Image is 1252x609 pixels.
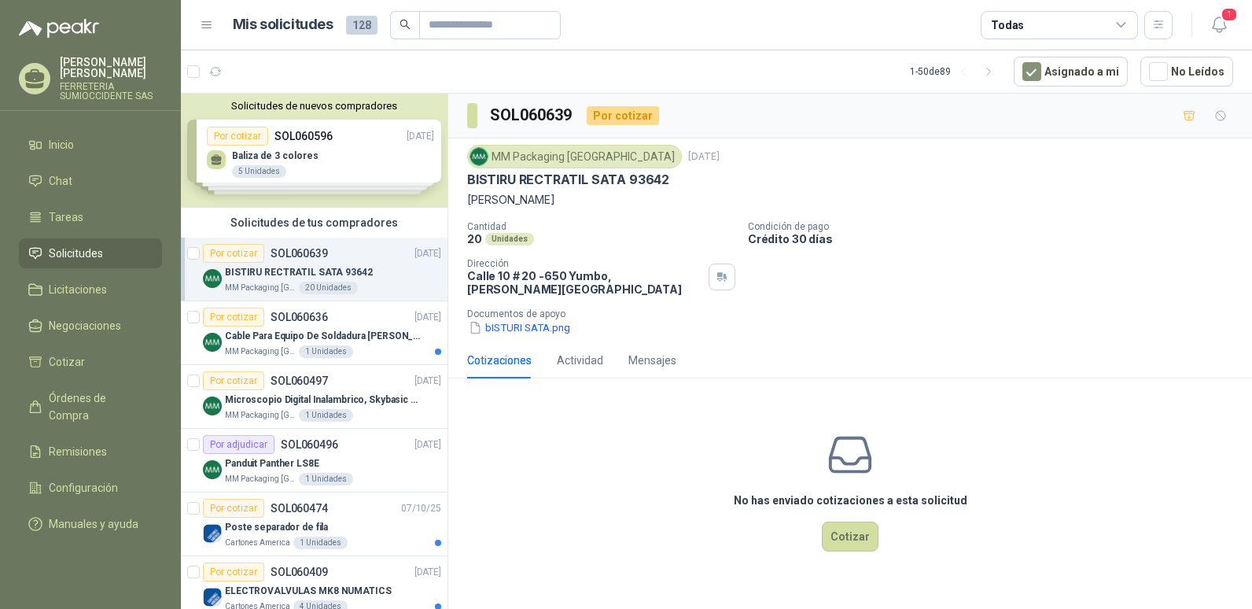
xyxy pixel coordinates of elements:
[628,352,676,369] div: Mensajes
[49,353,85,371] span: Cotizar
[225,265,373,280] p: BISTIRU RECTRATIL SATA 93642
[467,191,1233,209] p: [PERSON_NAME]
[414,246,441,261] p: [DATE]
[467,172,669,188] p: BISTIRU RECTRATIL SATA 93642
[187,100,441,112] button: Solicitudes de nuevos compradores
[225,409,296,422] p: MM Packaging [GEOGRAPHIC_DATA]
[49,515,138,533] span: Manuales y ayuda
[467,221,735,232] p: Cantidad
[401,501,441,516] p: 07/10/25
[467,145,682,168] div: MM Packaging [GEOGRAPHIC_DATA]
[203,499,264,518] div: Por cotizar
[19,130,162,160] a: Inicio
[203,460,222,479] img: Company Logo
[470,148,488,165] img: Company Logo
[181,429,447,493] a: Por adjudicarSOL060496[DATE] Company LogoPanduit Panther LS8EMM Packaging [GEOGRAPHIC_DATA]1 Unid...
[293,537,348,549] div: 1 Unidades
[225,345,296,358] p: MM Packaging [GEOGRAPHIC_DATA]
[467,258,702,269] p: Dirección
[49,172,72,190] span: Chat
[49,136,74,153] span: Inicio
[19,238,162,268] a: Solicitudes
[1014,57,1128,87] button: Asignado a mi
[467,319,572,336] button: bISTURI SATA.png
[49,245,103,262] span: Solicitudes
[225,329,421,344] p: Cable Para Equipo De Soldadura [PERSON_NAME]
[225,282,296,294] p: MM Packaging [GEOGRAPHIC_DATA]
[203,333,222,352] img: Company Logo
[19,275,162,304] a: Licitaciones
[490,103,574,127] h3: SOL060639
[181,493,447,556] a: Por cotizarSOL06047407/10/25 Company LogoPoste separador de filaCartones America1 Unidades
[299,282,358,294] div: 20 Unidades
[203,435,274,454] div: Por adjudicar
[688,149,720,164] p: [DATE]
[19,437,162,467] a: Remisiones
[19,383,162,430] a: Órdenes de Compra
[748,232,1246,245] p: Crédito 30 días
[181,301,447,365] a: Por cotizarSOL060636[DATE] Company LogoCable Para Equipo De Soldadura [PERSON_NAME]MM Packaging [...
[346,16,377,35] span: 128
[181,208,447,238] div: Solicitudes de tus compradores
[271,312,328,323] p: SOL060636
[225,473,296,485] p: MM Packaging [GEOGRAPHIC_DATA]
[271,503,328,514] p: SOL060474
[467,269,702,296] p: Calle 10 # 20 -650 Yumbo , [PERSON_NAME][GEOGRAPHIC_DATA]
[19,202,162,232] a: Tareas
[19,473,162,503] a: Configuración
[414,437,441,452] p: [DATE]
[203,397,222,415] img: Company Logo
[181,365,447,429] a: Por cotizarSOL060497[DATE] Company LogoMicroscopio Digital Inalambrico, Skybasic 50x-1000x, Ampli...
[49,317,121,334] span: Negociaciones
[203,524,222,543] img: Company Logo
[19,509,162,539] a: Manuales y ayuda
[181,238,447,301] a: Por cotizarSOL060639[DATE] Company LogoBISTIRU RECTRATIL SATA 93642MM Packaging [GEOGRAPHIC_DATA]...
[233,13,333,36] h1: Mis solicitudes
[49,479,118,496] span: Configuración
[734,492,967,509] h3: No has enviado cotizaciones a esta solicitud
[557,352,603,369] div: Actividad
[271,375,328,386] p: SOL060497
[299,473,353,485] div: 1 Unidades
[49,281,107,298] span: Licitaciones
[225,537,290,549] p: Cartones America
[225,584,392,599] p: ELECTROVALVULAS MK8 NUMATICS
[49,389,147,424] span: Órdenes de Compra
[748,221,1246,232] p: Condición de pago
[225,393,421,408] p: Microscopio Digital Inalambrico, Skybasic 50x-1000x, Ampliac
[485,233,534,245] div: Unidades
[400,19,411,30] span: search
[1221,7,1238,22] span: 1
[203,371,264,390] div: Por cotizar
[19,19,99,38] img: Logo peakr
[467,232,482,245] p: 20
[587,106,659,125] div: Por cotizar
[281,439,338,450] p: SOL060496
[60,82,162,101] p: FERRETERIA SUMIOCCIDENTE SAS
[467,352,532,369] div: Cotizaciones
[467,308,1246,319] p: Documentos de apoyo
[203,244,264,263] div: Por cotizar
[203,308,264,327] div: Por cotizar
[299,345,353,358] div: 1 Unidades
[19,347,162,377] a: Cotizar
[271,248,328,259] p: SOL060639
[271,567,328,578] p: SOL060409
[225,520,328,535] p: Poste separador de fila
[910,59,1001,84] div: 1 - 50 de 89
[49,443,107,460] span: Remisiones
[991,17,1024,34] div: Todas
[414,565,441,580] p: [DATE]
[299,409,353,422] div: 1 Unidades
[1140,57,1233,87] button: No Leídos
[181,94,447,208] div: Solicitudes de nuevos compradoresPor cotizarSOL060596[DATE] Baliza de 3 colores5 UnidadesPor coti...
[822,522,878,552] button: Cotizar
[414,310,441,325] p: [DATE]
[60,57,162,79] p: [PERSON_NAME] [PERSON_NAME]
[19,311,162,341] a: Negociaciones
[203,563,264,581] div: Por cotizar
[414,374,441,389] p: [DATE]
[203,588,222,607] img: Company Logo
[19,166,162,196] a: Chat
[1205,11,1233,39] button: 1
